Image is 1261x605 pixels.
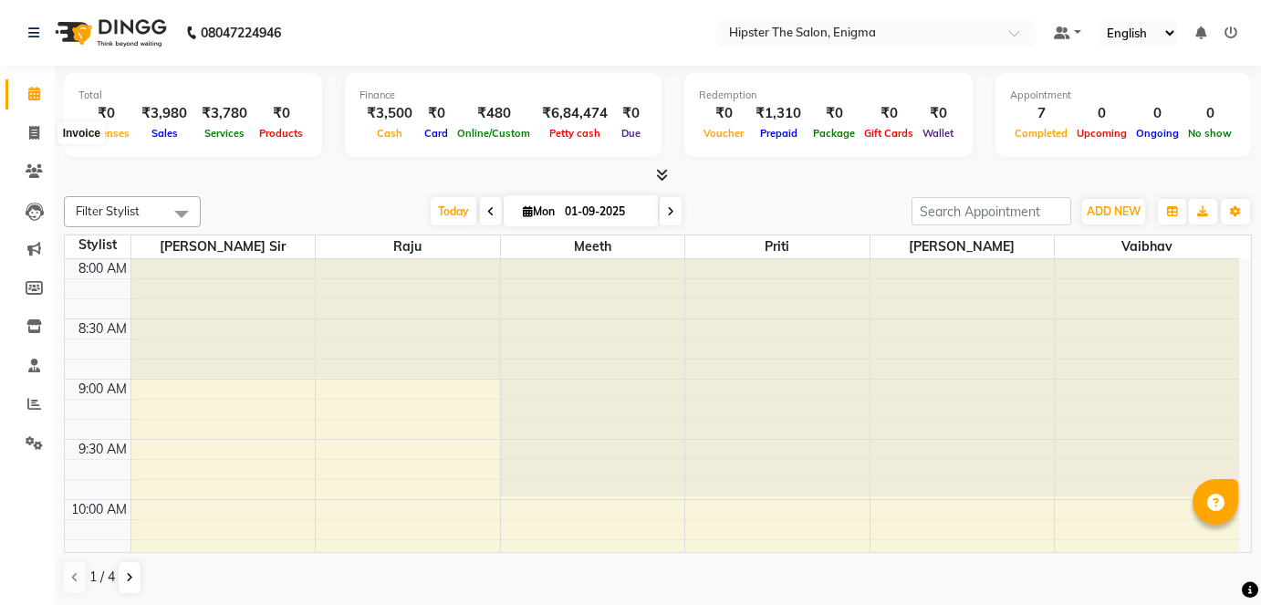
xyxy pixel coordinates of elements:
[870,235,1055,258] span: [PERSON_NAME]
[65,235,130,255] div: Stylist
[1082,199,1145,224] button: ADD NEW
[615,103,647,124] div: ₹0
[201,7,281,58] b: 08047224946
[75,319,130,339] div: 8:30 AM
[545,127,605,140] span: Petty cash
[255,127,307,140] span: Products
[68,500,130,519] div: 10:00 AM
[1183,103,1236,124] div: 0
[1010,103,1072,124] div: 7
[75,440,130,459] div: 9:30 AM
[1072,127,1131,140] span: Upcoming
[316,235,500,258] span: Raju
[453,103,535,124] div: ₹480
[756,127,802,140] span: Prepaid
[420,127,453,140] span: Card
[685,235,870,258] span: priti
[918,127,958,140] span: Wallet
[1087,204,1141,218] span: ADD NEW
[617,127,645,140] span: Due
[200,127,249,140] span: Services
[860,127,918,140] span: Gift Cards
[1131,103,1183,124] div: 0
[134,103,194,124] div: ₹3,980
[808,103,860,124] div: ₹0
[1072,103,1131,124] div: 0
[76,203,140,218] span: Filter Stylist
[1010,127,1072,140] span: Completed
[420,103,453,124] div: ₹0
[78,103,134,124] div: ₹0
[47,7,172,58] img: logo
[89,568,115,587] span: 1 / 4
[75,380,130,399] div: 9:00 AM
[453,127,535,140] span: Online/Custom
[535,103,615,124] div: ₹6,84,474
[699,103,748,124] div: ₹0
[372,127,407,140] span: Cash
[75,259,130,278] div: 8:00 AM
[918,103,958,124] div: ₹0
[131,235,316,258] span: [PERSON_NAME] sir
[255,103,307,124] div: ₹0
[1183,127,1236,140] span: No show
[1131,127,1183,140] span: Ongoing
[559,198,651,225] input: 2025-09-01
[78,88,307,103] div: Total
[360,103,420,124] div: ₹3,500
[808,127,860,140] span: Package
[501,235,685,258] span: meeth
[360,88,647,103] div: Finance
[748,103,808,124] div: ₹1,310
[860,103,918,124] div: ₹0
[699,127,748,140] span: Voucher
[699,88,958,103] div: Redemption
[1055,235,1239,258] span: vaibhav
[194,103,255,124] div: ₹3,780
[58,122,105,144] div: Invoice
[147,127,182,140] span: Sales
[518,204,559,218] span: Mon
[1010,88,1236,103] div: Appointment
[912,197,1071,225] input: Search Appointment
[431,197,476,225] span: Today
